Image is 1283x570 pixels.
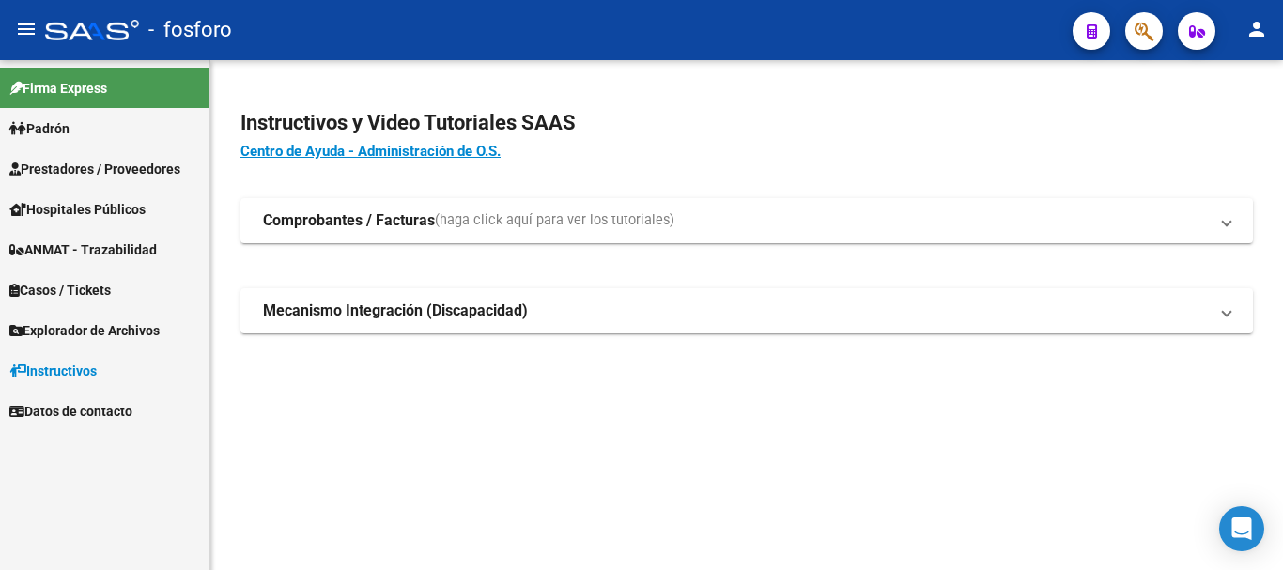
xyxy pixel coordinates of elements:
span: Padrón [9,118,70,139]
mat-icon: menu [15,18,38,40]
span: Explorador de Archivos [9,320,160,341]
span: Datos de contacto [9,401,132,422]
span: Instructivos [9,361,97,381]
span: Casos / Tickets [9,280,111,300]
mat-icon: person [1245,18,1268,40]
strong: Comprobantes / Facturas [263,210,435,231]
span: ANMAT - Trazabilidad [9,239,157,260]
span: Prestadores / Proveedores [9,159,180,179]
a: Centro de Ayuda - Administración de O.S. [240,143,501,160]
span: Firma Express [9,78,107,99]
strong: Mecanismo Integración (Discapacidad) [263,300,528,321]
span: - fosforo [148,9,232,51]
h2: Instructivos y Video Tutoriales SAAS [240,105,1253,141]
mat-expansion-panel-header: Mecanismo Integración (Discapacidad) [240,288,1253,333]
mat-expansion-panel-header: Comprobantes / Facturas(haga click aquí para ver los tutoriales) [240,198,1253,243]
div: Open Intercom Messenger [1219,506,1264,551]
span: Hospitales Públicos [9,199,146,220]
span: (haga click aquí para ver los tutoriales) [435,210,674,231]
